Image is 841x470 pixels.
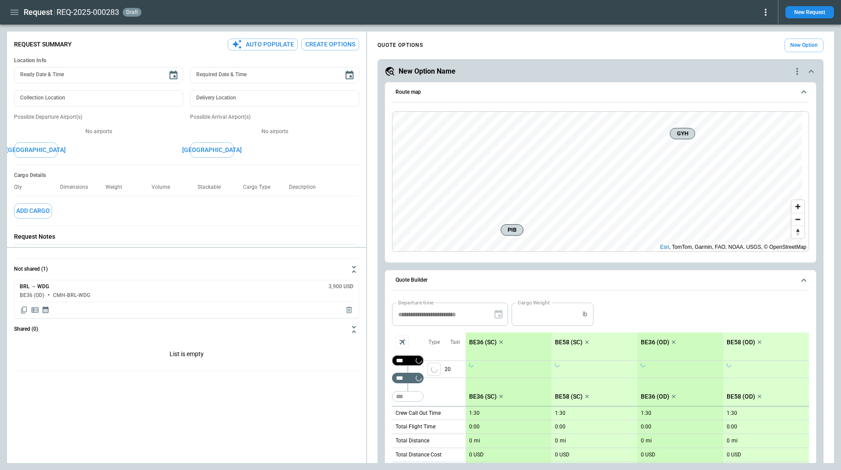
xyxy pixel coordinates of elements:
span: Display detailed quote content [31,306,39,315]
p: mi [560,437,566,445]
h6: BRL → WDG [20,284,49,290]
p: BE36 (SC) [469,339,497,346]
p: List is empty [14,340,359,371]
p: Possible Departure Airport(s) [14,113,183,121]
p: mi [731,437,738,445]
div: Too short [392,373,424,383]
p: No airports [190,128,359,135]
button: [GEOGRAPHIC_DATA] [190,142,234,158]
p: 0 [555,438,558,444]
span: PIB [505,226,519,234]
span: Aircraft selection [396,336,409,349]
p: mi [646,437,652,445]
p: 0 [469,438,472,444]
div: Not shared (1) [14,340,359,371]
p: BE36 (OD) [641,339,669,346]
span: Type of sector [428,363,441,376]
p: BE58 (OD) [727,339,755,346]
p: 0:00 [555,424,565,430]
button: Shared (0) [14,319,359,340]
h1: Request [24,7,53,18]
h2: REQ-2025-000283 [57,7,119,18]
p: BE58 (SC) [555,393,583,400]
p: 0 USD [469,452,484,458]
p: 0:00 [727,424,737,430]
button: left aligned [428,363,441,376]
p: 0 [727,438,730,444]
p: Volume [152,184,177,191]
p: BE58 (OD) [727,393,755,400]
span: draft [124,9,140,15]
span: Copy quote content [20,306,28,315]
button: New Request [785,6,834,18]
button: Zoom in [792,200,804,213]
button: Choose date [341,67,358,84]
div: Route map [392,111,809,252]
p: 1:30 [727,410,737,417]
p: Total Distance [396,437,429,445]
button: Zoom out [792,213,804,226]
p: Dimensions [60,184,95,191]
button: Auto Populate [228,39,298,50]
p: 0:00 [469,424,480,430]
p: 0 USD [641,452,655,458]
button: Route map [392,82,809,102]
p: Total Flight Time [396,423,435,431]
button: Not shared (1) [14,259,359,280]
p: Qty [14,184,29,191]
p: Type [428,339,440,346]
p: 20 [445,361,466,378]
label: Cargo Weight [518,299,550,306]
p: Cargo Type [243,184,277,191]
h6: 3,900 USD [329,284,353,290]
h6: Route map [396,89,421,95]
h6: Location Info [14,57,359,64]
span: Delete quote [345,306,353,315]
h6: CMH-BRL-WDG [53,293,90,298]
p: Weight [106,184,129,191]
p: Total Distance Cost [396,451,442,459]
p: BE58 (SC) [555,339,583,346]
h4: QUOTE OPTIONS [378,43,423,47]
p: 1:30 [555,410,565,417]
button: Add Cargo [14,203,52,219]
h5: New Option Name [399,67,456,76]
p: 0:00 [641,424,651,430]
h6: BE36 (OD) [20,293,44,298]
p: lb [583,311,587,318]
p: 0 [641,438,644,444]
button: [GEOGRAPHIC_DATA] [14,142,58,158]
p: Possible Arrival Airport(s) [190,113,359,121]
a: Esri [660,244,669,250]
p: BE36 (OD) [641,393,669,400]
p: Stackable [198,184,228,191]
div: Not found [392,355,424,366]
div: Not shared (1) [14,280,359,318]
p: mi [474,437,480,445]
p: Description [289,184,323,191]
div: Too short [392,391,424,402]
button: Quote Builder [392,270,809,290]
h6: Cargo Details [14,172,359,179]
p: 0 USD [555,452,569,458]
h6: Not shared (1) [14,266,48,272]
span: Display quote schedule [42,306,49,315]
button: New Option [784,39,823,52]
p: Taxi [450,339,460,346]
p: Request Summary [14,41,72,48]
p: No airports [14,128,183,135]
button: Reset bearing to north [792,226,804,238]
p: 1:30 [469,410,480,417]
canvas: Map [392,112,802,252]
div: quote-option-actions [792,66,802,77]
div: , TomTom, Garmin, FAO, NOAA, USGS, © OpenStreetMap [660,243,806,251]
button: New Option Namequote-option-actions [385,66,816,77]
p: 1:30 [641,410,651,417]
p: Crew Call Out Time [396,410,441,417]
button: Create Options [301,39,359,50]
p: BE36 (SC) [469,393,497,400]
label: Departure time [398,299,434,306]
p: Request Notes [14,233,359,240]
p: 0 USD [727,452,741,458]
span: GYH [674,129,691,138]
